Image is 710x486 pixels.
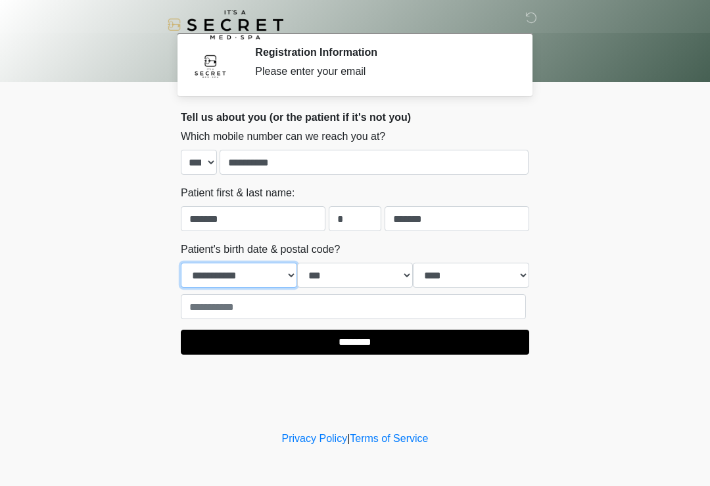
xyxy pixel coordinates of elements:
[282,433,348,444] a: Privacy Policy
[191,46,230,85] img: Agent Avatar
[181,111,529,123] h2: Tell us about you (or the patient if it's not you)
[347,433,350,444] a: |
[255,64,509,79] div: Please enter your email
[181,185,295,201] label: Patient first & last name:
[181,129,385,144] label: Which mobile number can we reach you at?
[350,433,428,444] a: Terms of Service
[168,10,283,39] img: It's A Secret Med Spa Logo
[255,46,509,58] h2: Registration Information
[181,242,340,257] label: Patient's birth date & postal code?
